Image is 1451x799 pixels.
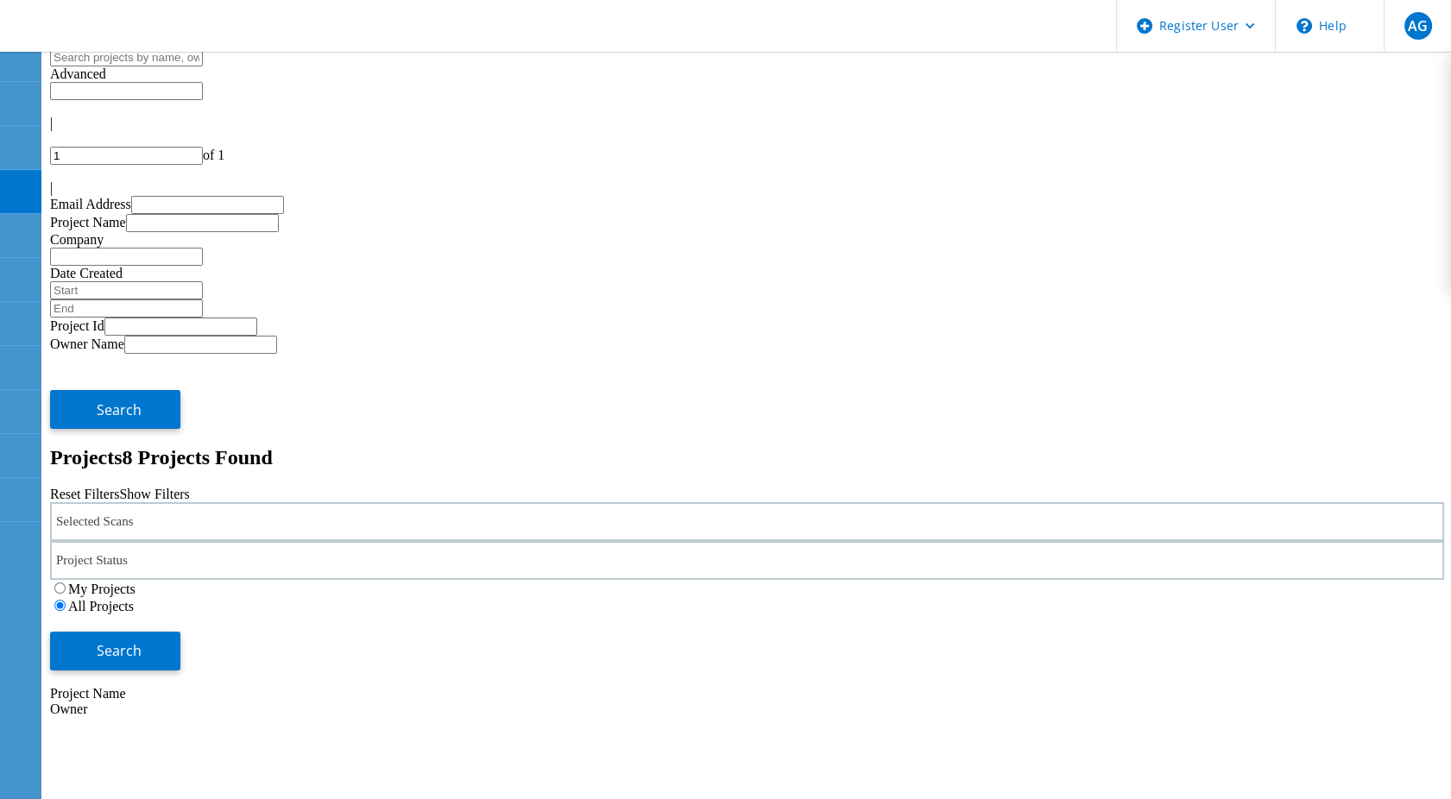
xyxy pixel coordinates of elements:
label: Email Address [50,197,131,211]
input: End [50,299,203,318]
a: Live Optics Dashboard [17,34,203,48]
button: Search [50,390,180,429]
a: Show Filters [119,487,189,501]
span: AG [1408,19,1428,33]
label: Company [50,232,104,247]
b: Projects [50,446,123,469]
span: of 1 [203,148,224,162]
button: Search [50,632,180,670]
svg: \n [1296,18,1312,34]
div: | [50,116,1444,131]
label: Owner Name [50,337,124,351]
label: My Projects [68,582,136,596]
div: Selected Scans [50,502,1444,541]
span: 8 Projects Found [123,446,273,469]
label: Project Id [50,318,104,333]
div: Project Status [50,541,1444,580]
span: Advanced [50,66,106,81]
label: Date Created [50,266,123,280]
label: Project Name [50,215,126,230]
input: Search projects by name, owner, ID, company, etc [50,48,203,66]
div: Owner [50,701,1444,717]
a: Reset Filters [50,487,119,501]
label: All Projects [68,599,134,613]
span: Search [97,400,142,419]
div: Project Name [50,686,1444,701]
input: Start [50,281,203,299]
span: Search [97,641,142,660]
div: | [50,180,1444,196]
